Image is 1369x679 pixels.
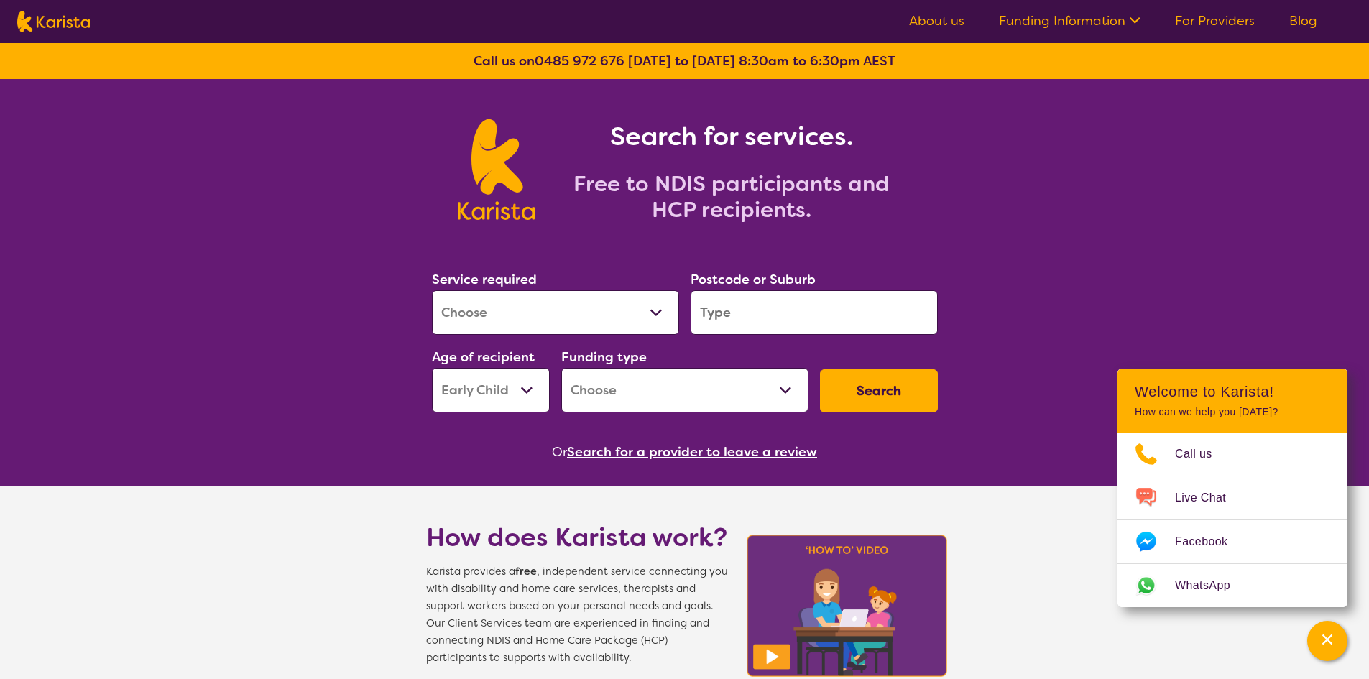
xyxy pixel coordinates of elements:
img: Karista logo [458,119,535,220]
label: Postcode or Suburb [691,271,816,288]
div: Channel Menu [1117,369,1347,607]
h1: How does Karista work? [426,520,728,555]
span: Or [552,441,567,463]
span: Live Chat [1175,487,1243,509]
button: Search [820,369,938,412]
b: free [515,565,537,578]
p: How can we help you [DATE]? [1135,406,1330,418]
a: Blog [1289,12,1317,29]
span: Call us [1175,443,1230,465]
label: Funding type [561,348,647,366]
button: Channel Menu [1307,621,1347,661]
input: Type [691,290,938,335]
img: Karista logo [17,11,90,32]
a: 0485 972 676 [535,52,624,70]
span: Facebook [1175,531,1245,553]
button: Search for a provider to leave a review [567,441,817,463]
label: Service required [432,271,537,288]
b: Call us on [DATE] to [DATE] 8:30am to 6:30pm AEST [474,52,895,70]
h2: Welcome to Karista! [1135,383,1330,400]
a: For Providers [1175,12,1255,29]
h1: Search for services. [552,119,911,154]
span: Karista provides a , independent service connecting you with disability and home care services, t... [426,563,728,667]
span: WhatsApp [1175,575,1248,596]
h2: Free to NDIS participants and HCP recipients. [552,171,911,223]
a: About us [909,12,964,29]
a: Funding Information [999,12,1140,29]
ul: Choose channel [1117,433,1347,607]
a: Web link opens in a new tab. [1117,564,1347,607]
label: Age of recipient [432,348,535,366]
